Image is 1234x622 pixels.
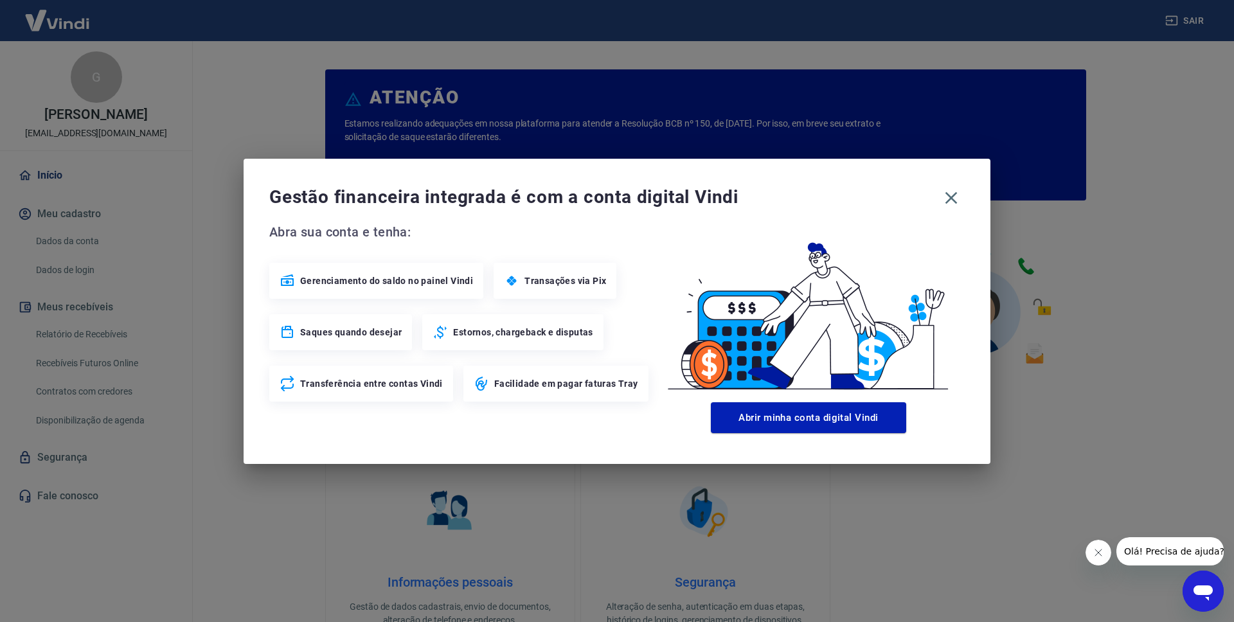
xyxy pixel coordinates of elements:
iframe: Message from company [1116,537,1224,565]
span: Gestão financeira integrada é com a conta digital Vindi [269,184,938,210]
button: Abrir minha conta digital Vindi [711,402,906,433]
span: Olá! Precisa de ajuda? [8,9,108,19]
span: Saques quando desejar [300,326,402,339]
span: Facilidade em pagar faturas Tray [494,377,638,390]
span: Abra sua conta e tenha: [269,222,652,242]
span: Gerenciamento do saldo no painel Vindi [300,274,473,287]
iframe: Button to launch messaging window [1183,571,1224,612]
img: Good Billing [652,222,965,397]
iframe: Close message [1086,540,1111,565]
span: Estornos, chargeback e disputas [453,326,593,339]
span: Transferência entre contas Vindi [300,377,443,390]
span: Transações via Pix [524,274,606,287]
